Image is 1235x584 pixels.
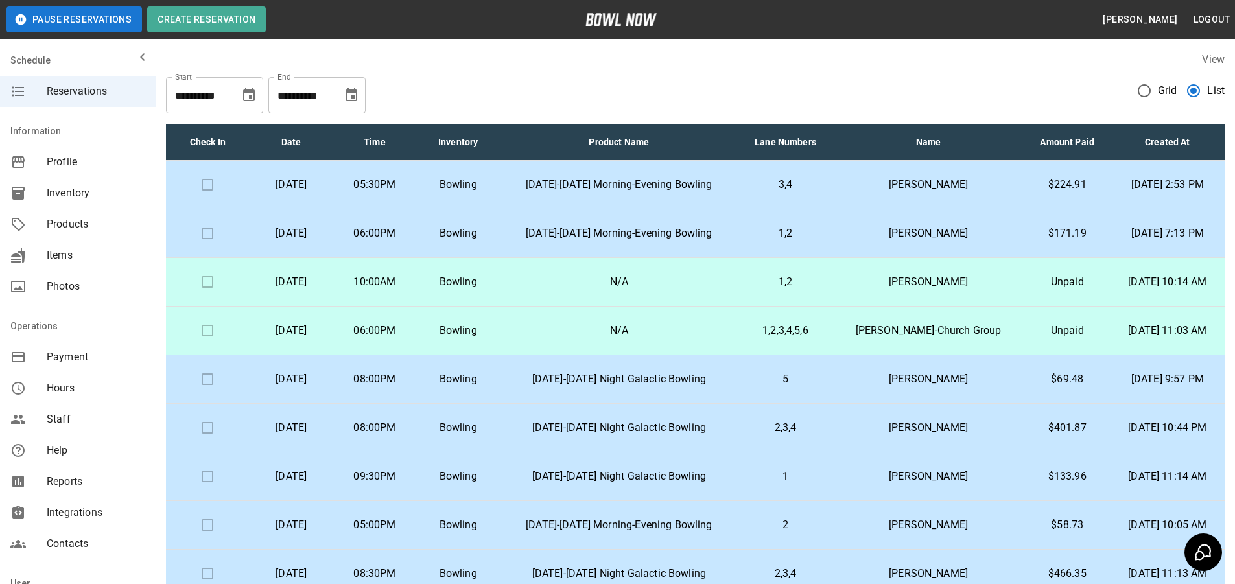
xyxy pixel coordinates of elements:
span: Integrations [47,505,145,520]
p: [DATE] [260,371,323,387]
span: Reservations [47,84,145,99]
p: Bowling [427,226,489,241]
button: Logout [1188,8,1235,32]
p: Bowling [427,177,489,193]
th: Time [333,124,417,161]
p: [DATE]-[DATE] Night Galactic Bowling [510,566,727,581]
p: 06:00PM [344,323,406,338]
p: Bowling [427,517,489,533]
p: [DATE] [260,517,323,533]
span: Payment [47,349,145,365]
p: [DATE]-[DATE] Morning-Evening Bowling [510,226,727,241]
p: [DATE] [260,469,323,484]
p: [PERSON_NAME] [843,226,1013,241]
p: [DATE] 10:05 AM [1121,517,1214,533]
p: 08:00PM [344,371,406,387]
p: [DATE] 10:14 AM [1121,274,1214,290]
span: Inventory [47,185,145,201]
p: [DATE] 7:13 PM [1121,226,1214,241]
p: 1,2 [749,274,823,290]
p: Unpaid [1035,323,1100,338]
p: [DATE] [260,226,323,241]
span: Help [47,443,145,458]
button: Choose date, selected date is Sep 9, 2025 [236,82,262,108]
p: [PERSON_NAME] [843,566,1013,581]
button: Create Reservation [147,6,266,32]
p: 08:00PM [344,420,406,436]
th: Amount Paid [1024,124,1111,161]
p: 5 [749,371,823,387]
p: N/A [510,274,727,290]
span: Staff [47,412,145,427]
p: [PERSON_NAME] [843,469,1013,484]
th: Created At [1111,124,1225,161]
p: [PERSON_NAME] [843,371,1013,387]
span: Hours [47,380,145,396]
p: [DATE] [260,420,323,436]
p: [DATE] 2:53 PM [1121,177,1214,193]
p: 09:30PM [344,469,406,484]
p: $466.35 [1035,566,1100,581]
p: 2,3,4 [749,420,823,436]
p: [DATE] [260,274,323,290]
p: 1 [749,469,823,484]
p: 2 [749,517,823,533]
p: $133.96 [1035,469,1100,484]
p: [DATE]-[DATE] Night Galactic Bowling [510,371,727,387]
p: Bowling [427,274,489,290]
th: Lane Numbers [738,124,833,161]
p: [DATE]-[DATE] Morning-Evening Bowling [510,177,727,193]
p: 2,3,4 [749,566,823,581]
p: $69.48 [1035,371,1100,387]
p: [DATE] 10:44 PM [1121,420,1214,436]
p: [DATE]-[DATE] Night Galactic Bowling [510,420,727,436]
p: [DATE] 11:03 AM [1121,323,1214,338]
button: Pause Reservations [6,6,142,32]
th: Name [832,124,1024,161]
p: Bowling [427,371,489,387]
p: 06:00PM [344,226,406,241]
p: 10:00AM [344,274,406,290]
p: Bowling [427,469,489,484]
th: Inventory [416,124,500,161]
p: [DATE] [260,177,323,193]
p: 05:30PM [344,177,406,193]
p: $401.87 [1035,420,1100,436]
p: 05:00PM [344,517,406,533]
p: [PERSON_NAME] [843,517,1013,533]
span: List [1207,83,1225,99]
p: 1,2 [749,226,823,241]
p: Bowling [427,323,489,338]
p: [DATE]-[DATE] Morning-Evening Bowling [510,517,727,533]
p: [DATE] 11:13 AM [1121,566,1214,581]
p: [PERSON_NAME] [843,177,1013,193]
p: 3,4 [749,177,823,193]
p: $58.73 [1035,517,1100,533]
th: Check In [166,124,250,161]
p: Unpaid [1035,274,1100,290]
span: Items [47,248,145,263]
th: Product Name [500,124,738,161]
span: Photos [47,279,145,294]
span: Products [47,216,145,232]
button: [PERSON_NAME] [1098,8,1182,32]
p: [DATE] [260,566,323,581]
img: logo [585,13,657,26]
p: 08:30PM [344,566,406,581]
p: N/A [510,323,727,338]
p: [DATE] 11:14 AM [1121,469,1214,484]
p: [DATE]-[DATE] Night Galactic Bowling [510,469,727,484]
p: 1,2,3,4,5,6 [749,323,823,338]
span: Contacts [47,536,145,552]
p: [DATE] [260,323,323,338]
p: $171.19 [1035,226,1100,241]
p: [PERSON_NAME] [843,420,1013,436]
label: View [1202,53,1225,65]
p: $224.91 [1035,177,1100,193]
p: Bowling [427,420,489,436]
p: [PERSON_NAME]-Church Group [843,323,1013,338]
span: Grid [1158,83,1177,99]
span: Reports [47,474,145,489]
span: Profile [47,154,145,170]
p: Bowling [427,566,489,581]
